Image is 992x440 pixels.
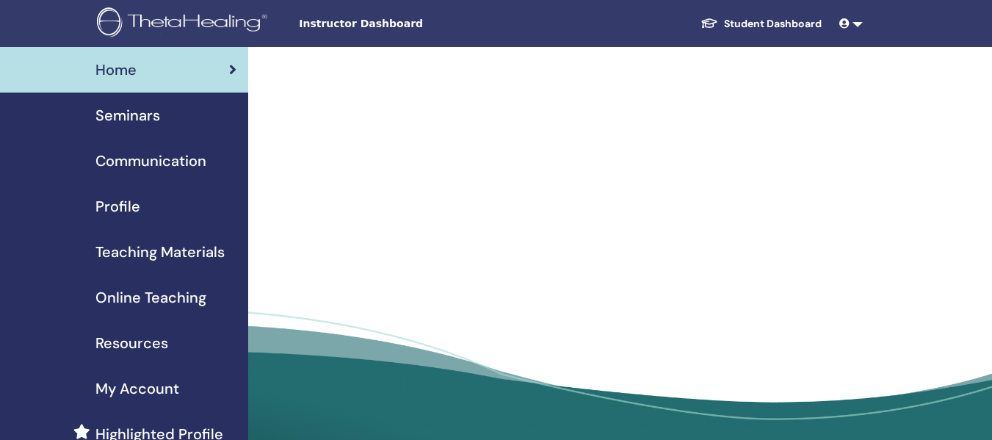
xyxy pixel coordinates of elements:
[95,195,140,217] span: Profile
[95,241,225,263] span: Teaching Materials
[95,104,160,126] span: Seminars
[299,16,519,32] span: Instructor Dashboard
[700,17,718,29] img: graduation-cap-white.svg
[95,332,168,354] span: Resources
[95,286,206,309] span: Online Teaching
[689,10,833,37] a: Student Dashboard
[95,378,179,400] span: My Account
[97,7,272,40] img: logo.png
[95,59,137,81] span: Home
[95,150,206,172] span: Communication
